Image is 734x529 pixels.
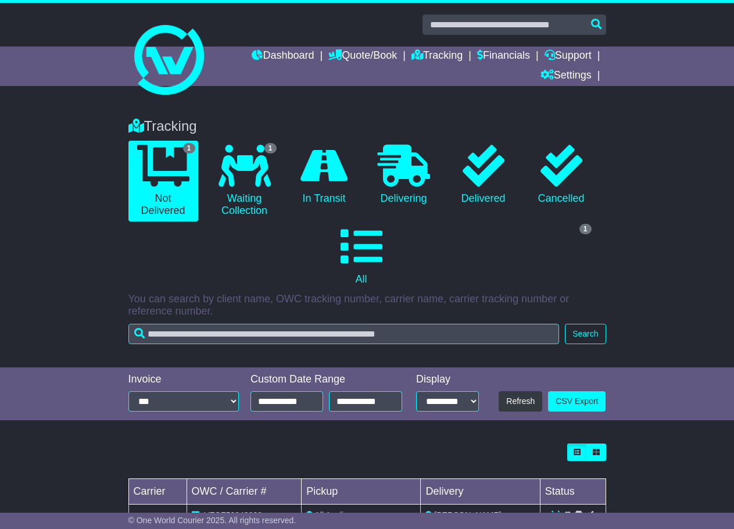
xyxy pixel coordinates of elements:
[264,143,277,153] span: 1
[250,373,402,386] div: Custom Date Range
[314,510,365,520] span: All Appliances
[545,47,592,66] a: Support
[579,224,592,234] span: 1
[204,510,262,520] span: VFQZ50043090
[128,373,239,386] div: Invoice
[540,479,606,505] td: Status
[128,221,595,290] a: 1 All
[421,479,540,505] td: Delivery
[416,373,479,386] div: Display
[411,47,463,66] a: Tracking
[328,47,397,66] a: Quote/Book
[123,118,612,135] div: Tracking
[499,391,542,412] button: Refresh
[548,391,606,412] a: CSV Export
[565,324,606,344] button: Search
[128,293,606,318] p: You can search by client name, OWC tracking number, carrier name, carrier tracking number or refe...
[302,479,421,505] td: Pickup
[187,479,302,505] td: OWC / Carrier #
[291,141,357,209] a: In Transit
[128,516,296,525] span: © One World Courier 2025. All rights reserved.
[183,143,195,153] span: 1
[450,141,517,209] a: Delivered
[128,479,187,505] td: Carrier
[210,141,280,221] a: 1 Waiting Collection
[128,141,198,221] a: 1 Not Delivered
[252,47,314,66] a: Dashboard
[528,141,595,209] a: Cancelled
[540,66,592,86] a: Settings
[434,510,501,520] span: [PERSON_NAME]
[369,141,439,209] a: Delivering
[477,47,530,66] a: Financials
